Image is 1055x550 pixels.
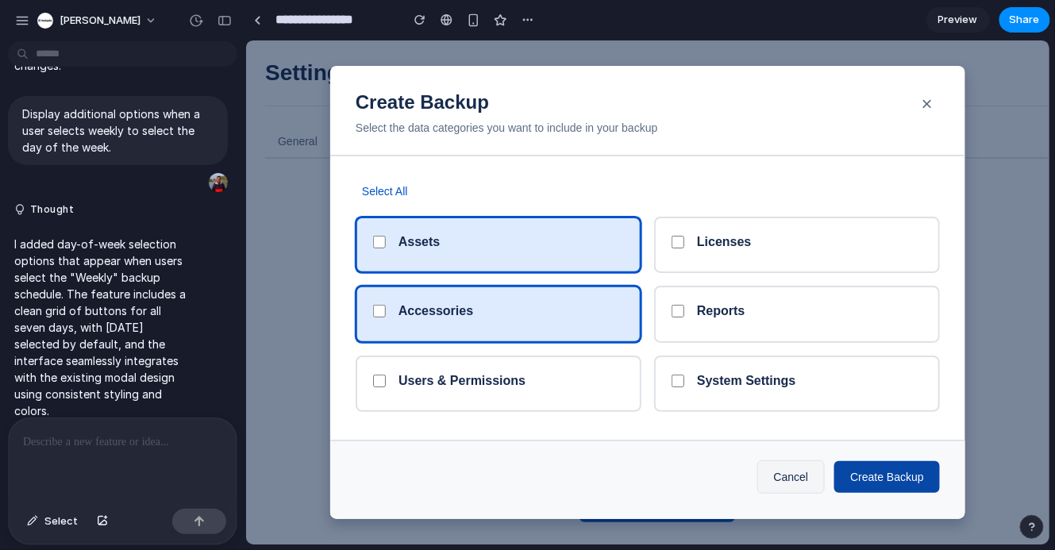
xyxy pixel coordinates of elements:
[926,7,990,33] a: Preview
[110,397,215,413] h4: Backup Schedule
[588,421,694,452] button: Create Backup
[938,12,978,28] span: Preview
[152,194,194,209] h5: Assets
[110,141,168,160] button: Select All
[451,263,499,278] h5: Reports
[665,48,697,79] button: ×
[152,263,227,278] h5: Accessories
[44,513,78,529] span: Select
[110,80,668,96] p: Select the data categories you want to include in your backup
[14,236,191,419] p: I added day-of-week selection options that appear when users select the "Weekly" backup schedule....
[110,51,668,74] h3: Create Backup
[511,420,579,453] button: Cancel
[22,106,214,156] p: Display additional options when a user selects weekly to select the day of the week.
[451,194,505,209] h5: Licenses
[31,8,165,33] button: [PERSON_NAME]
[60,13,141,29] span: [PERSON_NAME]
[1010,12,1040,28] span: Share
[152,333,279,348] h5: Users & Permissions
[451,333,549,348] h5: System Settings
[999,7,1050,33] button: Share
[19,509,86,534] button: Select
